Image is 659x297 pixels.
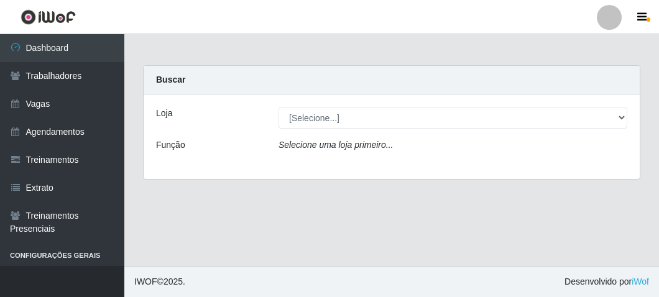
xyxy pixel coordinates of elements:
img: CoreUI Logo [21,9,76,25]
i: Selecione uma loja primeiro... [279,140,393,150]
span: © 2025 . [134,275,185,288]
label: Função [156,139,185,152]
label: Loja [156,107,172,120]
span: IWOF [134,276,157,286]
span: Desenvolvido por [565,275,649,288]
strong: Buscar [156,75,185,85]
a: iWof [632,276,649,286]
